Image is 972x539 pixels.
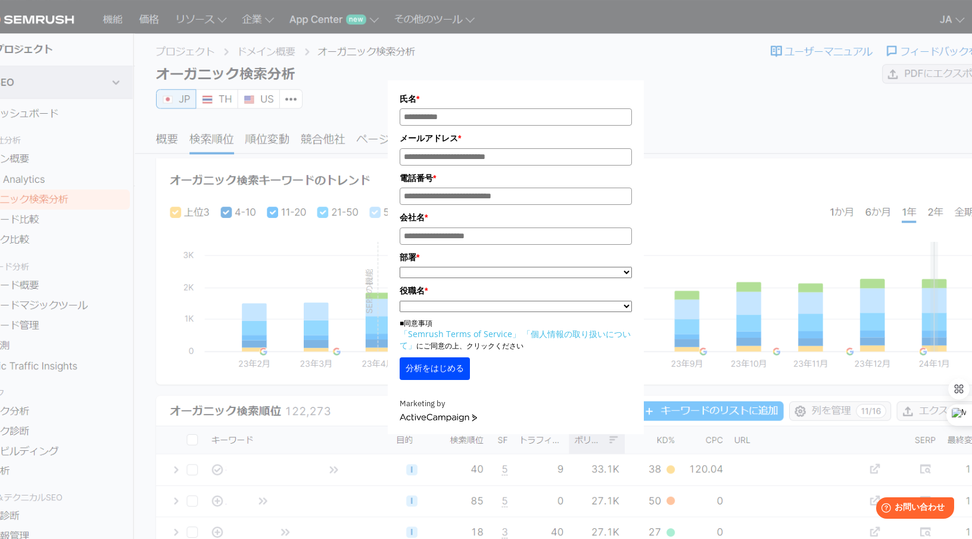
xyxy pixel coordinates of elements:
[866,493,959,526] iframe: Help widget launcher
[400,398,632,410] div: Marketing by
[400,357,470,380] button: 分析をはじめる
[400,211,632,224] label: 会社名
[400,132,632,145] label: メールアドレス
[400,328,631,351] a: 「個人情報の取り扱いについて」
[400,284,632,297] label: 役職名
[400,92,632,105] label: 氏名
[400,328,521,339] a: 「Semrush Terms of Service」
[400,318,632,351] p: ■同意事項 にご同意の上、クリックください
[400,172,632,185] label: 電話番号
[400,251,632,264] label: 部署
